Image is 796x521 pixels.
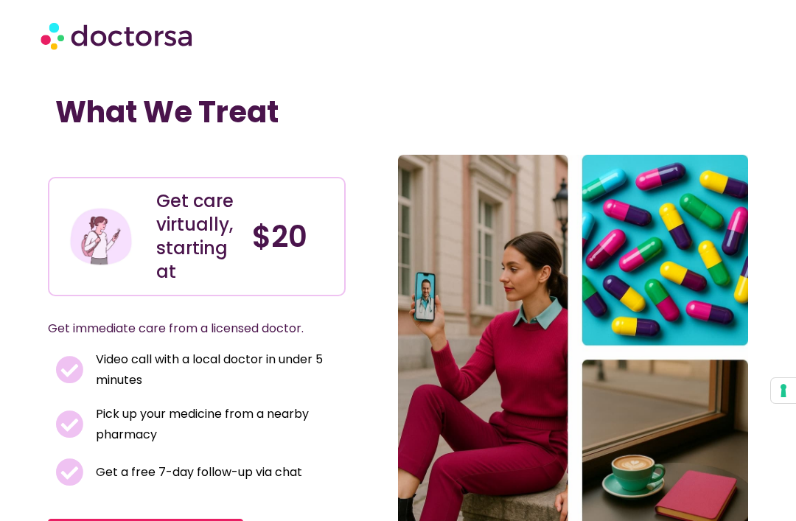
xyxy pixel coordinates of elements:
h1: What We Treat [55,94,338,130]
span: Pick up your medicine from a nearby pharmacy [92,404,338,445]
span: Video call with a local doctor in under 5 minutes [92,349,338,391]
div: Get care virtually, starting at [156,189,237,284]
img: Illustration depicting a young woman in a casual outfit, engaged with her smartphone. She has a p... [69,204,133,269]
iframe: Customer reviews powered by Trustpilot [55,144,276,162]
p: Get immediate care from a licensed doctor. [48,318,310,339]
button: Your consent preferences for tracking technologies [771,378,796,403]
span: Get a free 7-day follow-up via chat [92,462,302,483]
h4: $20 [252,219,333,254]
